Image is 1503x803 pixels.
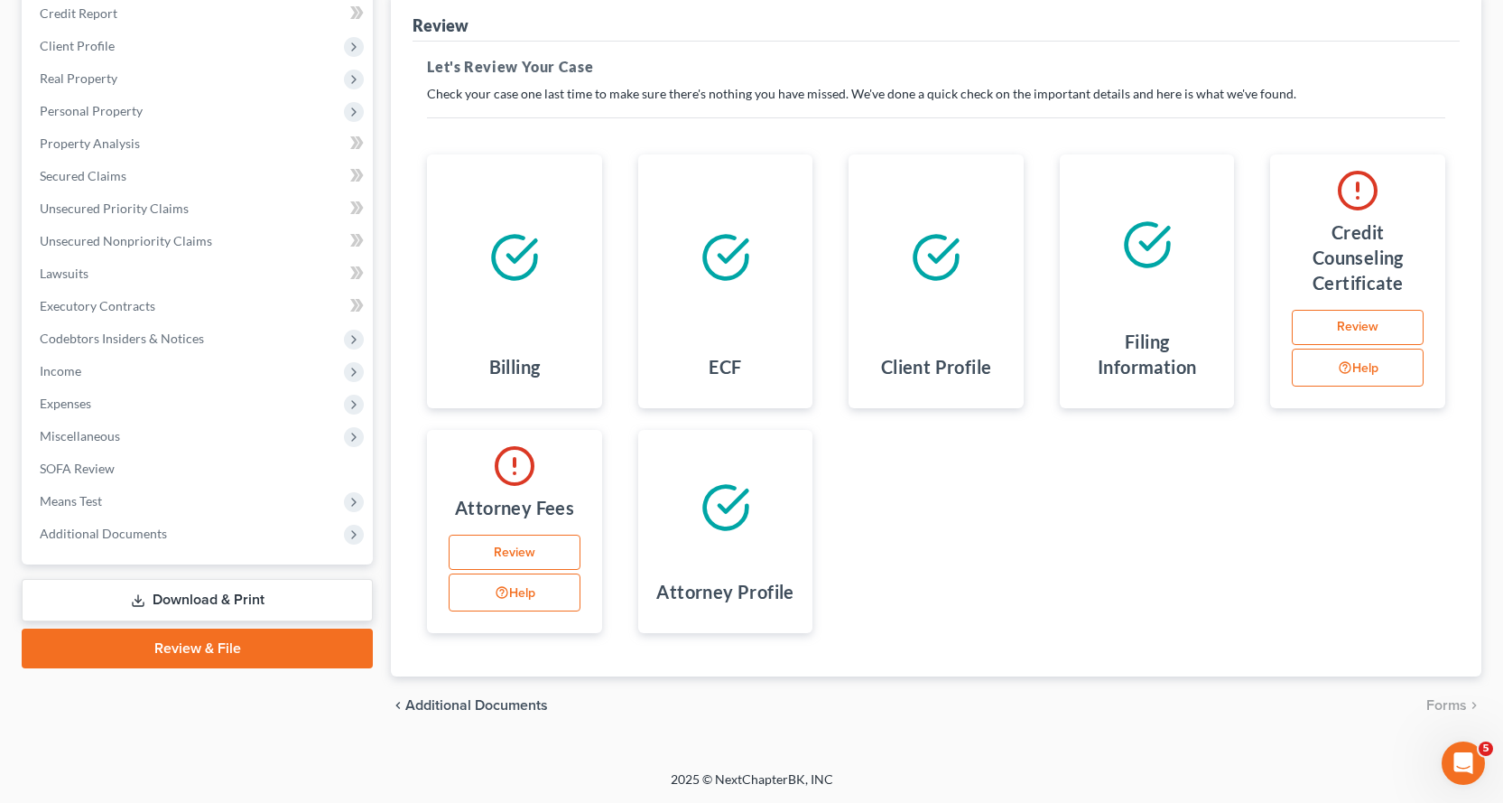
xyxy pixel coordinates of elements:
div: Review [413,14,469,36]
iframe: Intercom live chat [1442,742,1485,785]
span: Real Property [40,70,117,86]
a: Download & Print [22,579,373,621]
button: Forms chevron_right [1426,698,1481,713]
span: Secured Claims [40,168,126,183]
i: chevron_left [391,698,405,713]
a: Review [1292,310,1424,346]
button: Help [449,574,580,612]
span: Executory Contracts [40,298,155,313]
div: Help [1292,349,1431,390]
span: Property Analysis [40,135,140,151]
h5: Let's Review Your Case [427,56,1445,78]
div: 2025 © NextChapterBK, INC [237,770,1266,803]
a: Unsecured Priority Claims [25,192,373,225]
h4: ECF [709,354,741,379]
a: SOFA Review [25,453,373,485]
span: Additional Documents [40,526,167,541]
a: Review [449,535,580,571]
button: Help [1292,349,1424,387]
span: Miscellaneous [40,428,120,444]
a: Secured Claims [25,160,373,192]
h4: Filing Information [1074,329,1220,379]
p: Check your case one last time to make sure there's nothing you have missed. We've done a quick ch... [427,85,1445,103]
i: chevron_right [1467,698,1481,713]
span: Forms [1426,698,1467,713]
a: Review & File [22,629,373,668]
span: Unsecured Priority Claims [40,201,189,216]
span: Client Profile [40,38,115,53]
span: Expenses [40,396,91,411]
span: Income [40,363,81,378]
span: Personal Property [40,103,143,118]
h4: Attorney Fees [455,495,574,520]
a: Property Analysis [25,127,373,160]
span: Unsecured Nonpriority Claims [40,233,212,248]
h4: Billing [489,354,541,379]
span: Additional Documents [405,698,548,713]
span: Lawsuits [40,266,88,281]
a: Unsecured Nonpriority Claims [25,225,373,257]
h4: Client Profile [881,354,992,379]
div: Help [449,574,588,615]
span: Credit Report [40,5,117,21]
span: Codebtors Insiders & Notices [40,331,204,346]
span: Means Test [40,493,102,509]
a: Lawsuits [25,257,373,290]
span: SOFA Review [40,461,115,476]
span: 5 [1479,742,1493,756]
h4: Credit Counseling Certificate [1285,219,1431,295]
a: Executory Contracts [25,290,373,322]
h4: Attorney Profile [656,579,793,604]
a: chevron_left Additional Documents [391,698,548,713]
